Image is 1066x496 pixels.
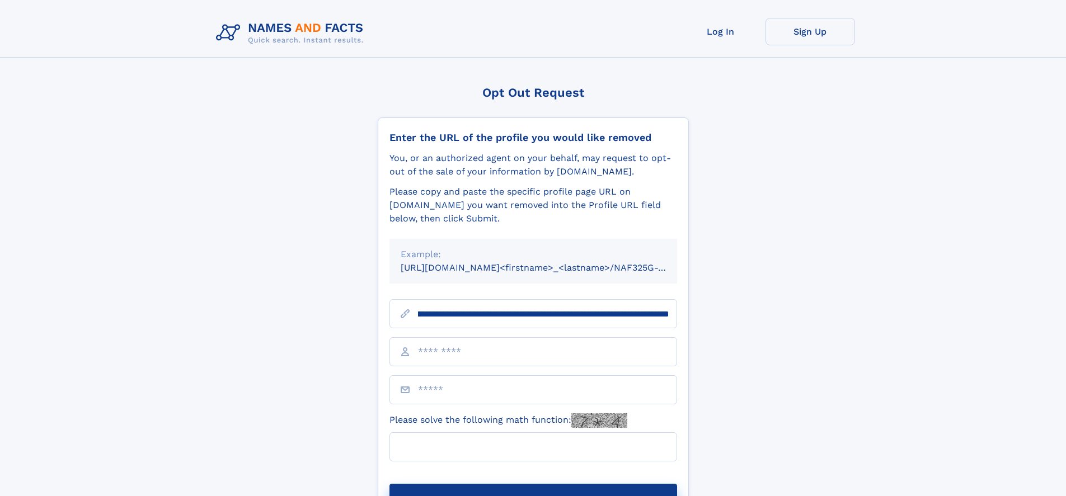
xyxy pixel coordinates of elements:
[401,262,698,273] small: [URL][DOMAIN_NAME]<firstname>_<lastname>/NAF325G-xxxxxxxx
[389,413,627,428] label: Please solve the following math function:
[212,18,373,48] img: Logo Names and Facts
[401,248,666,261] div: Example:
[389,131,677,144] div: Enter the URL of the profile you would like removed
[766,18,855,45] a: Sign Up
[389,185,677,225] div: Please copy and paste the specific profile page URL on [DOMAIN_NAME] you want removed into the Pr...
[389,152,677,178] div: You, or an authorized agent on your behalf, may request to opt-out of the sale of your informatio...
[676,18,766,45] a: Log In
[378,86,689,100] div: Opt Out Request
